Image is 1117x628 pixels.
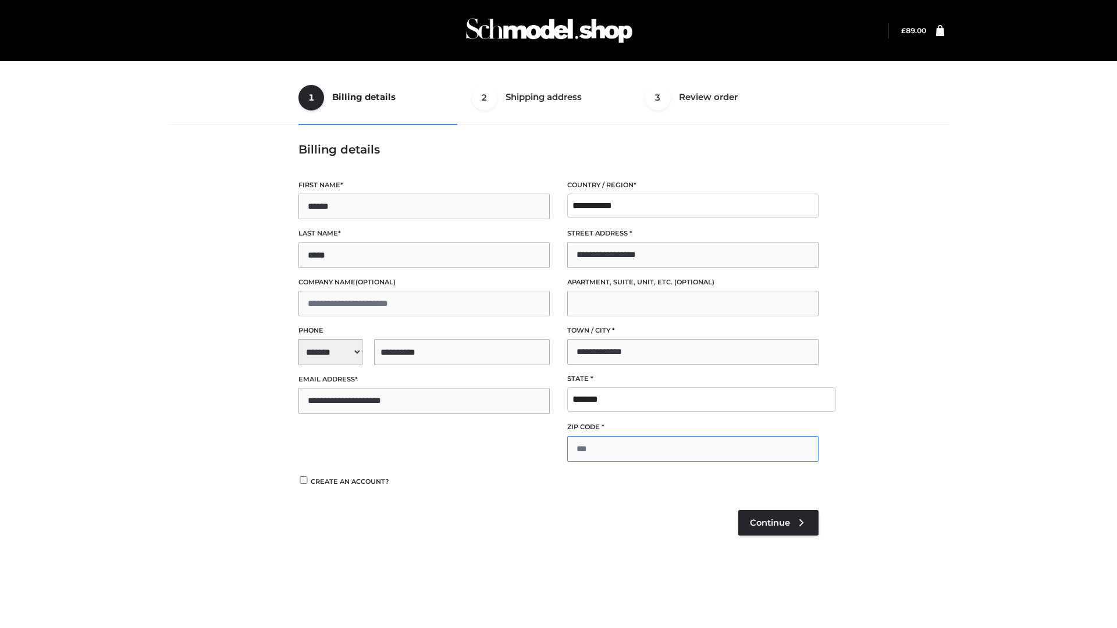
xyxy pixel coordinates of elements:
label: Apartment, suite, unit, etc. [567,277,819,288]
a: £89.00 [901,26,926,35]
label: First name [298,180,550,191]
label: Company name [298,277,550,288]
label: Country / Region [567,180,819,191]
span: (optional) [674,278,714,286]
label: Street address [567,228,819,239]
label: Last name [298,228,550,239]
label: Email address [298,374,550,385]
a: Continue [738,510,819,536]
h3: Billing details [298,142,819,156]
span: £ [901,26,906,35]
label: State [567,373,819,384]
span: (optional) [355,278,396,286]
label: ZIP Code [567,422,819,433]
span: Continue [750,518,790,528]
span: Create an account? [311,477,389,486]
img: Schmodel Admin 964 [462,8,636,53]
input: Create an account? [298,476,309,484]
label: Phone [298,325,550,336]
bdi: 89.00 [901,26,926,35]
label: Town / City [567,325,819,336]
